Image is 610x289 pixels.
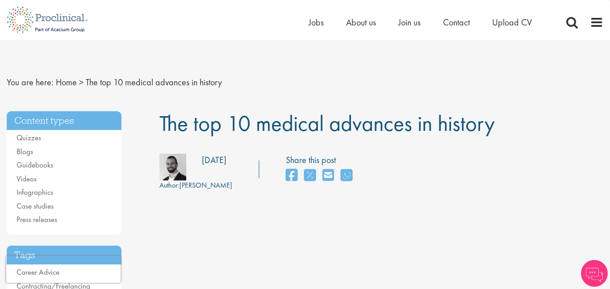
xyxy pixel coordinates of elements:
[443,17,470,28] a: Contact
[286,154,357,167] label: Share this post
[7,246,121,265] h3: Tags
[581,260,608,287] img: Chatbot
[159,154,186,180] img: 76d2c18e-6ce3-4617-eefd-08d5a473185b
[17,147,33,156] a: Blogs
[7,76,54,88] span: You are here:
[17,174,37,184] a: Videos
[6,256,121,283] iframe: reCAPTCHA
[159,180,232,191] div: [PERSON_NAME]
[341,166,352,185] a: share on whats app
[202,154,226,167] div: [DATE]
[56,76,77,88] a: breadcrumb link
[86,76,222,88] span: The top 10 medical advances in history
[159,180,180,190] span: Author:
[398,17,421,28] a: Join us
[322,166,334,185] a: share on email
[79,76,84,88] span: >
[17,160,53,170] a: Guidebooks
[17,214,57,224] a: Press releases
[309,17,324,28] a: Jobs
[17,133,41,142] a: Quizzes
[304,166,316,185] a: share on twitter
[346,17,376,28] a: About us
[159,109,495,138] span: The top 10 medical advances in history
[17,201,54,211] a: Case studies
[492,17,532,28] a: Upload CV
[17,187,53,197] a: Infographics
[7,111,121,130] h3: Content types
[286,166,297,185] a: share on facebook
